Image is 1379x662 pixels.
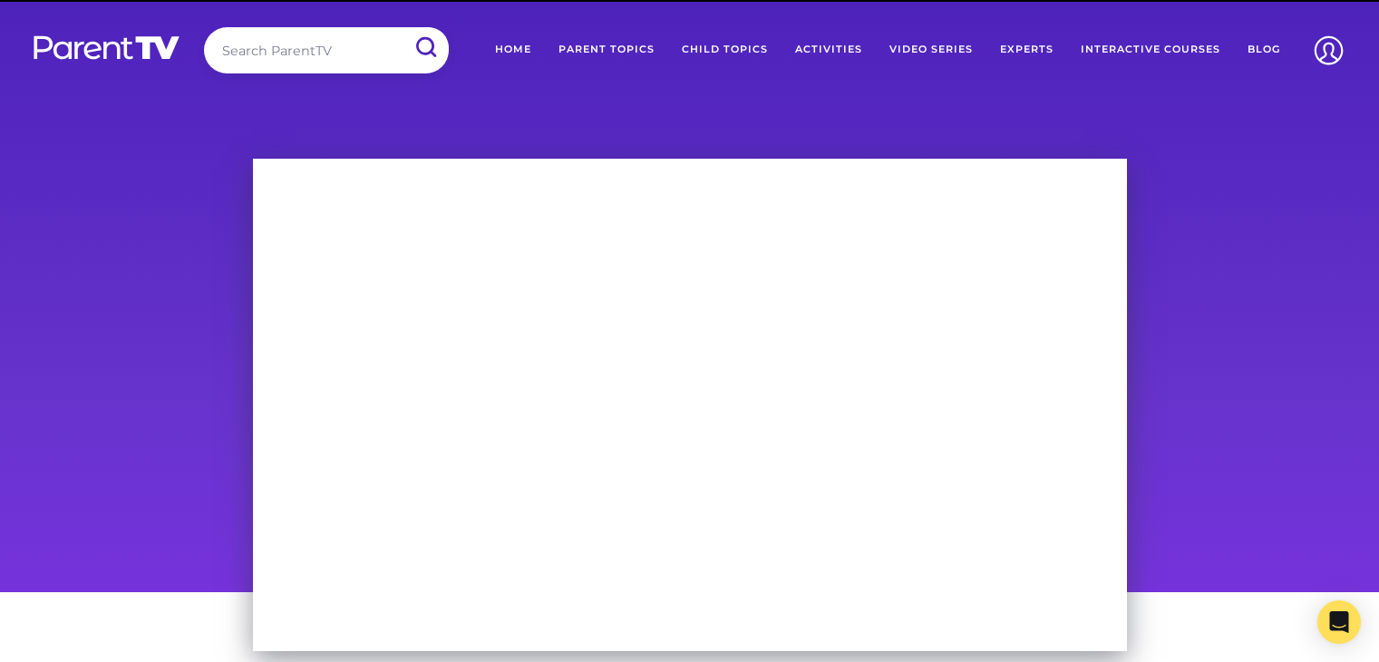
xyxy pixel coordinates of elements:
a: Child Topics [668,27,782,73]
input: Search ParentTV [204,27,449,73]
a: Experts [986,27,1067,73]
input: Submit [402,27,449,68]
a: Parent Topics [545,27,668,73]
img: parenttv-logo-white.4c85aaf.svg [32,34,181,61]
div: Open Intercom Messenger [1317,600,1361,644]
a: Activities [782,27,876,73]
a: Video Series [876,27,986,73]
a: Interactive Courses [1067,27,1234,73]
a: Home [481,27,545,73]
a: Blog [1234,27,1294,73]
img: Account [1306,27,1352,73]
